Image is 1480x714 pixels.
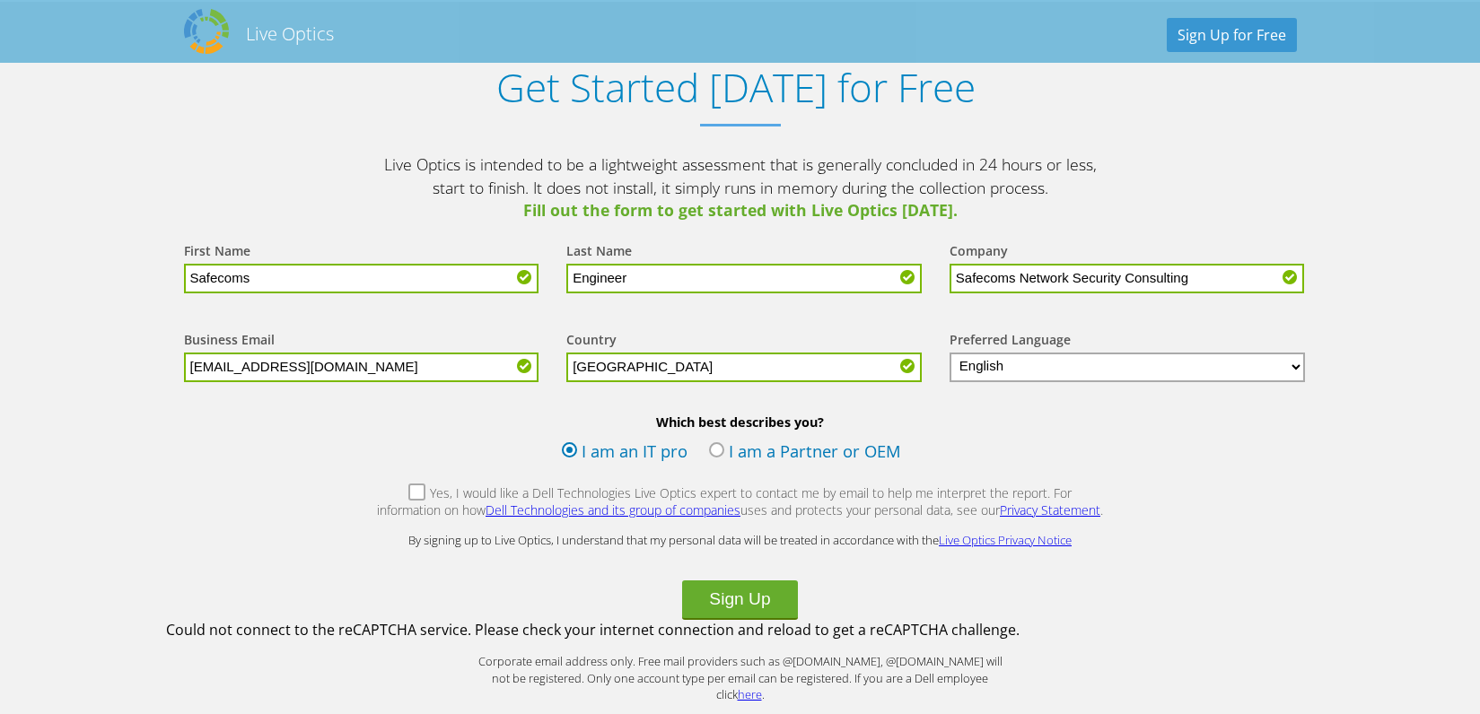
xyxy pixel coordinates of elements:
[566,331,617,353] label: Country
[471,653,1010,703] p: Corporate email address only. Free mail providers such as @[DOMAIN_NAME], @[DOMAIN_NAME] will not...
[486,501,740,518] a: Dell Technologies and its group of companies
[184,331,275,353] label: Business Email
[184,242,250,264] label: First Name
[376,484,1105,523] label: Yes, I would like a Dell Technologies Live Optics expert to contact me by email to help me interp...
[566,353,922,382] input: Start typing to search for a country
[709,440,901,466] label: I am a Partner or OEM
[682,580,797,620] button: Sign Up
[381,153,1099,222] p: Live Optics is intended to be a lightweight assessment that is generally concluded in 24 hours or...
[566,242,632,264] label: Last Name
[1167,18,1297,52] a: Sign Up for Free
[381,532,1099,549] p: By signing up to Live Optics, I understand that my personal data will be treated in accordance wi...
[246,22,334,46] h2: Live Optics
[166,414,1315,431] b: Which best describes you?
[562,440,687,466] label: I am an IT pro
[184,9,229,54] img: Dell Dpack
[166,65,1306,110] h1: Get Started [DATE] for Free
[1000,501,1100,518] a: Privacy Statement
[381,199,1099,222] span: Fill out the form to get started with Live Optics [DATE].
[166,620,1315,640] div: Could not connect to the reCAPTCHA service. Please check your internet connection and reload to g...
[950,331,1071,353] label: Preferred Language
[738,686,762,702] a: here
[950,242,1008,264] label: Company
[939,532,1072,548] a: Live Optics Privacy Notice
